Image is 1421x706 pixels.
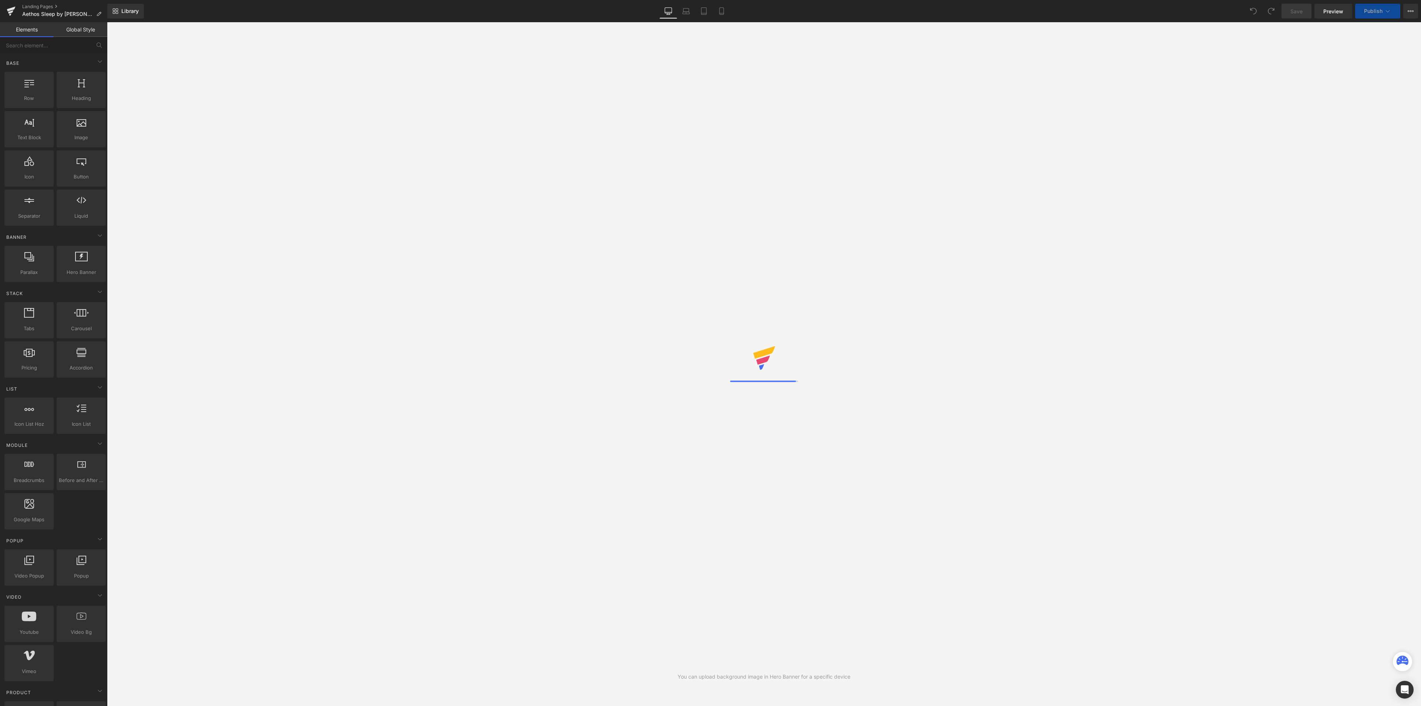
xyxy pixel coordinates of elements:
span: Before and After Images [59,476,104,484]
a: Mobile [713,4,730,19]
span: Carousel [59,325,104,332]
button: More [1403,4,1418,19]
span: Text Block [7,134,51,141]
span: Icon List [59,420,104,428]
span: Youtube [7,628,51,636]
span: Aethos Sleep by [PERSON_NAME] [22,11,93,17]
span: Publish [1364,8,1383,14]
a: Tablet [695,4,713,19]
span: Video Bg [59,628,104,636]
span: Heading [59,94,104,102]
span: Save [1290,7,1303,15]
span: Button [59,173,104,181]
a: Preview [1314,4,1352,19]
button: Publish [1355,4,1400,19]
span: Product [6,689,32,696]
span: Separator [7,212,51,220]
span: Tabs [7,325,51,332]
span: Popup [59,572,104,580]
span: Accordion [59,364,104,372]
div: Open Intercom Messenger [1396,681,1414,699]
span: Preview [1323,7,1343,15]
span: Video Popup [7,572,51,580]
a: Laptop [677,4,695,19]
span: Hero Banner [59,268,104,276]
span: Google Maps [7,516,51,523]
span: Vimeo [7,667,51,675]
span: Library [121,8,139,14]
a: Desktop [659,4,677,19]
a: Global Style [54,22,107,37]
a: New Library [107,4,144,19]
span: Row [7,94,51,102]
a: Landing Pages [22,4,107,10]
span: Image [59,134,104,141]
span: Liquid [59,212,104,220]
div: You can upload background image in Hero Banner for a specific device [678,673,850,681]
span: Pricing [7,364,51,372]
span: Popup [6,537,24,544]
span: Module [6,442,28,449]
span: Stack [6,290,24,297]
button: Undo [1246,4,1261,19]
button: Redo [1264,4,1279,19]
span: Base [6,60,20,67]
span: Icon List Hoz [7,420,51,428]
span: Parallax [7,268,51,276]
span: Breadcrumbs [7,476,51,484]
span: Video [6,593,22,600]
span: List [6,385,18,392]
span: Icon [7,173,51,181]
span: Banner [6,234,27,241]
